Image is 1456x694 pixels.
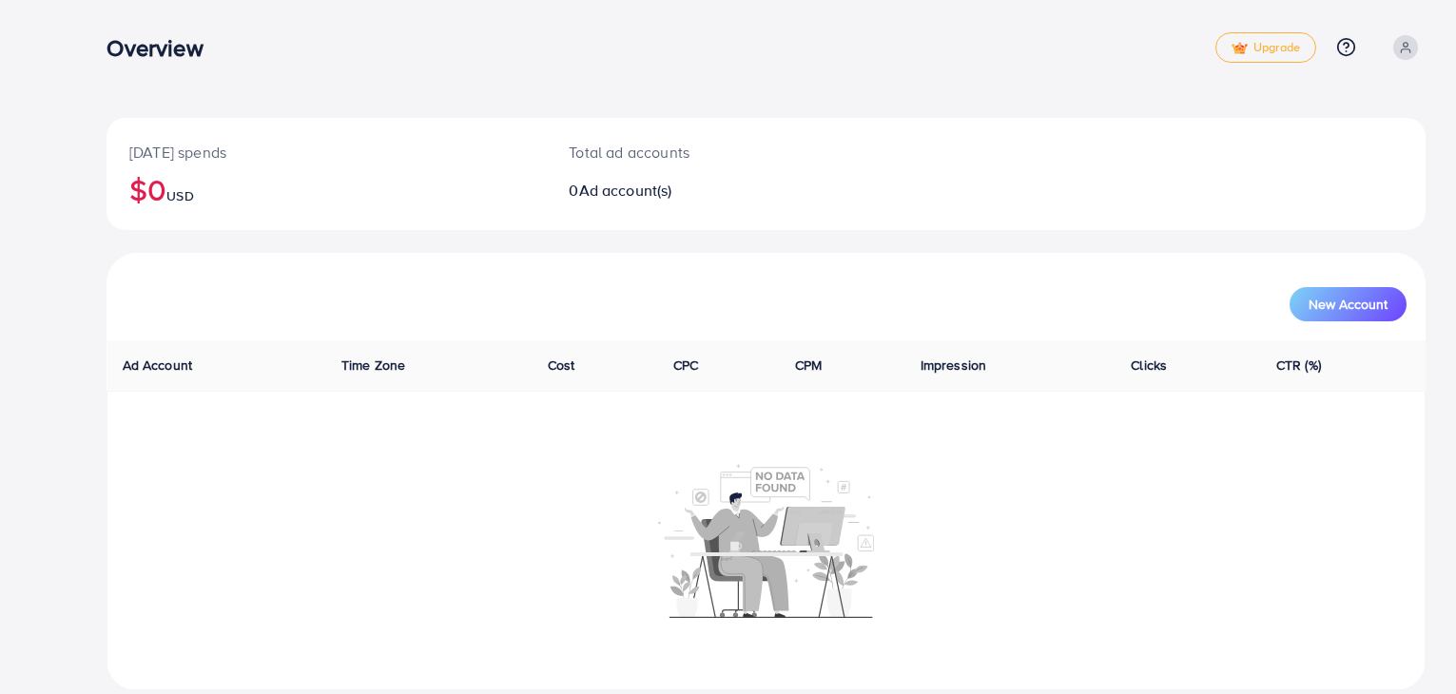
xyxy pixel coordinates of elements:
h2: $0 [129,171,523,207]
span: Ad Account [123,356,193,375]
span: Upgrade [1232,41,1300,55]
button: New Account [1290,287,1407,321]
img: No account [658,462,875,618]
img: tick [1232,42,1248,55]
h2: 0 [569,182,853,200]
p: [DATE] spends [129,141,523,164]
a: tickUpgrade [1215,32,1316,63]
span: Cost [548,356,575,375]
h3: Overview [107,34,218,62]
span: USD [166,186,193,205]
span: New Account [1309,298,1388,311]
span: Clicks [1131,356,1167,375]
span: CTR (%) [1276,356,1321,375]
span: Time Zone [341,356,405,375]
span: CPM [795,356,822,375]
span: Ad account(s) [579,180,672,201]
span: Impression [921,356,987,375]
span: CPC [673,356,698,375]
p: Total ad accounts [569,141,853,164]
